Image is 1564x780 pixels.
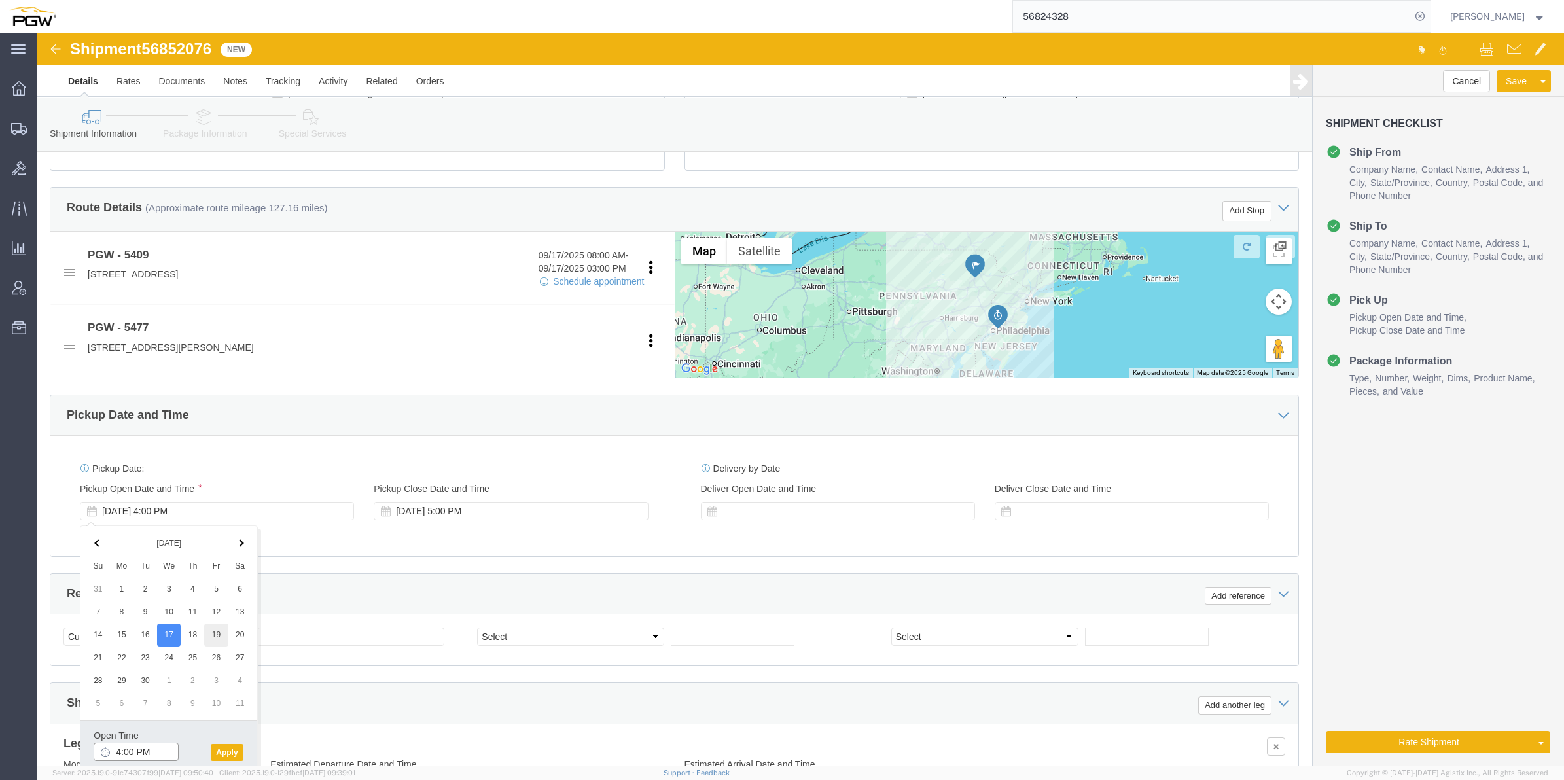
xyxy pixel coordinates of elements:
[696,769,730,777] a: Feedback
[9,7,56,26] img: logo
[37,33,1564,766] iframe: FS Legacy Container
[1450,9,1525,24] span: Ksenia Gushchina-Kerecz
[1013,1,1411,32] input: Search for shipment number, reference number
[1449,9,1546,24] button: [PERSON_NAME]
[664,769,696,777] a: Support
[52,769,213,777] span: Server: 2025.19.0-91c74307f99
[219,769,355,777] span: Client: 2025.19.0-129fbcf
[302,769,355,777] span: [DATE] 09:39:01
[158,769,213,777] span: [DATE] 09:50:40
[1347,768,1548,779] span: Copyright © [DATE]-[DATE] Agistix Inc., All Rights Reserved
